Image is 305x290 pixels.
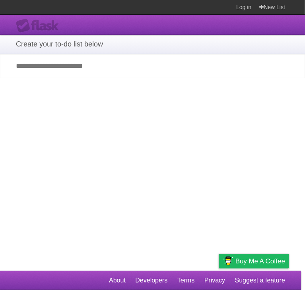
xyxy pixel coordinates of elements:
[235,273,285,288] a: Suggest a feature
[16,19,64,33] div: Flask
[204,273,225,288] a: Privacy
[235,254,285,268] span: Buy me a coffee
[177,273,195,288] a: Terms
[109,273,126,288] a: About
[16,39,289,50] h1: Create your to-do list below
[223,254,233,268] img: Buy me a coffee
[135,273,167,288] a: Developers
[219,254,289,269] a: Buy me a coffee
